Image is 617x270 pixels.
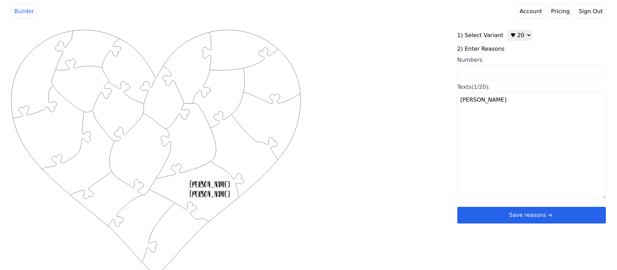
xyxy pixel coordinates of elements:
[457,31,503,40] label: 1) Select Variant
[457,93,606,199] textarea: Texts(1/20):
[457,207,606,223] button: Save reasonsarrow right short
[546,211,554,219] svg: arrow right short
[11,4,37,19] a: Builder
[190,189,230,199] text: [PERSON_NAME]
[548,4,573,19] a: Pricing
[471,84,490,90] span: (1/20):
[576,4,606,19] button: Sign Out
[457,56,606,64] div: Numbers
[457,83,606,91] div: Texts
[190,180,230,189] text: [PERSON_NAME]
[457,45,606,53] label: 2) Enter Reasons
[516,4,545,19] a: Account
[457,66,606,80] input: Numbers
